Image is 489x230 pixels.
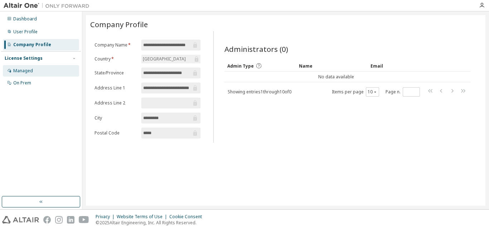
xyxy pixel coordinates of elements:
[43,216,51,224] img: facebook.svg
[4,2,93,9] img: Altair One
[96,214,117,220] div: Privacy
[13,29,38,35] div: User Profile
[95,130,137,136] label: Postal Code
[5,55,43,61] div: License Settings
[90,19,148,29] span: Company Profile
[227,63,254,69] span: Admin Type
[67,216,74,224] img: linkedin.svg
[95,42,137,48] label: Company Name
[332,87,379,97] span: Items per page
[95,100,137,106] label: Address Line 2
[142,55,187,63] div: [GEOGRAPHIC_DATA]
[224,72,447,82] td: No data available
[228,89,291,95] span: Showing entries 1 through 10 of 0
[386,87,420,97] span: Page n.
[117,214,169,220] div: Website Terms of Use
[95,56,137,62] label: Country
[141,55,201,63] div: [GEOGRAPHIC_DATA]
[224,44,288,54] span: Administrators (0)
[169,214,206,220] div: Cookie Consent
[55,216,63,224] img: instagram.svg
[95,70,137,76] label: State/Province
[13,68,33,74] div: Managed
[2,216,39,224] img: altair_logo.svg
[95,85,137,91] label: Address Line 1
[13,16,37,22] div: Dashboard
[96,220,206,226] p: © 2025 Altair Engineering, Inc. All Rights Reserved.
[299,60,365,72] div: Name
[368,89,377,95] button: 10
[13,42,51,48] div: Company Profile
[371,60,409,72] div: Email
[95,115,137,121] label: City
[13,80,31,86] div: On Prem
[79,216,89,224] img: youtube.svg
